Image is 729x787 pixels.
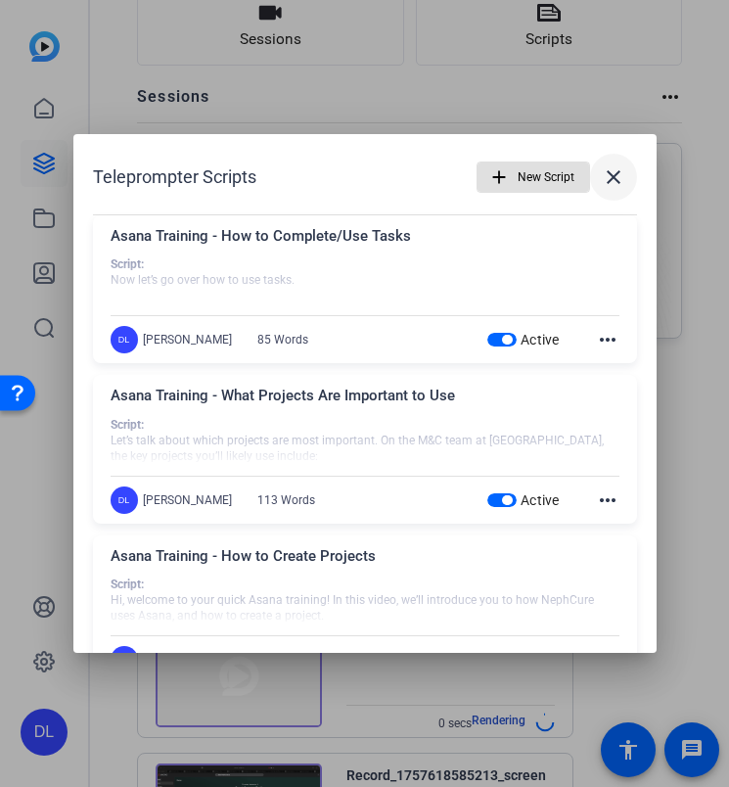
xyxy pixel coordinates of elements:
[477,162,590,193] button: New Script
[521,652,560,668] span: Active
[111,225,619,257] div: Asana Training - How to Complete/Use Tasks
[518,159,574,196] span: New Script
[143,332,232,347] div: [PERSON_NAME]
[93,165,256,189] h1: Teleprompter Scripts
[257,492,315,508] div: 113 Words
[111,545,619,578] div: Asana Training - How to Create Projects
[257,332,308,347] div: 85 Words
[596,328,619,351] mat-icon: more_horiz
[111,385,619,417] div: Asana Training - What Projects Are Important to Use
[596,488,619,512] mat-icon: more_horiz
[111,646,138,673] div: DL
[143,492,232,508] div: [PERSON_NAME]
[521,492,560,508] span: Active
[596,648,619,671] mat-icon: more_horiz
[111,326,138,353] div: DL
[111,486,138,514] div: DL
[602,165,625,189] mat-icon: close
[257,652,315,668] div: 147 Words
[488,166,510,188] mat-icon: add
[521,332,560,347] span: Active
[143,652,232,668] div: [PERSON_NAME]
